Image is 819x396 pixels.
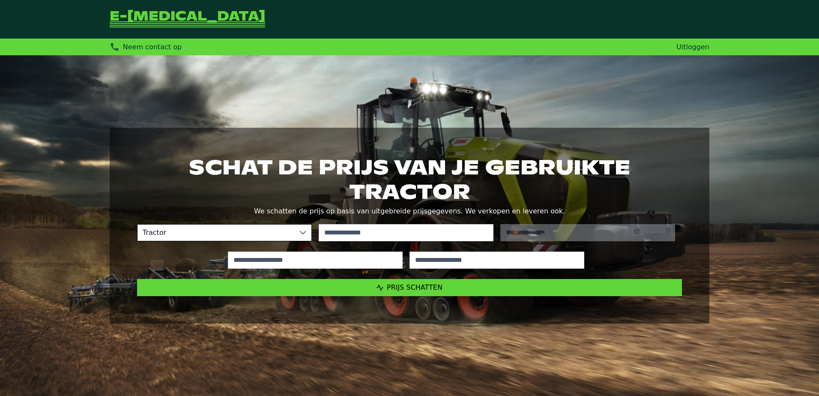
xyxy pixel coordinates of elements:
[137,205,682,217] p: We schatten de prijs op basis van uitgebreide prijsgegevens. We verkopen en leveren ook.
[110,10,265,28] a: Terug naar de startpagina
[387,283,442,291] span: Prijs schatten
[123,43,182,51] span: Neem contact op
[676,43,709,51] a: Uitloggen
[137,279,682,296] button: Prijs schatten
[110,42,182,52] div: Neem contact op
[137,155,682,203] h1: Schat de prijs van je gebruikte tractor
[137,225,294,241] span: Tractor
